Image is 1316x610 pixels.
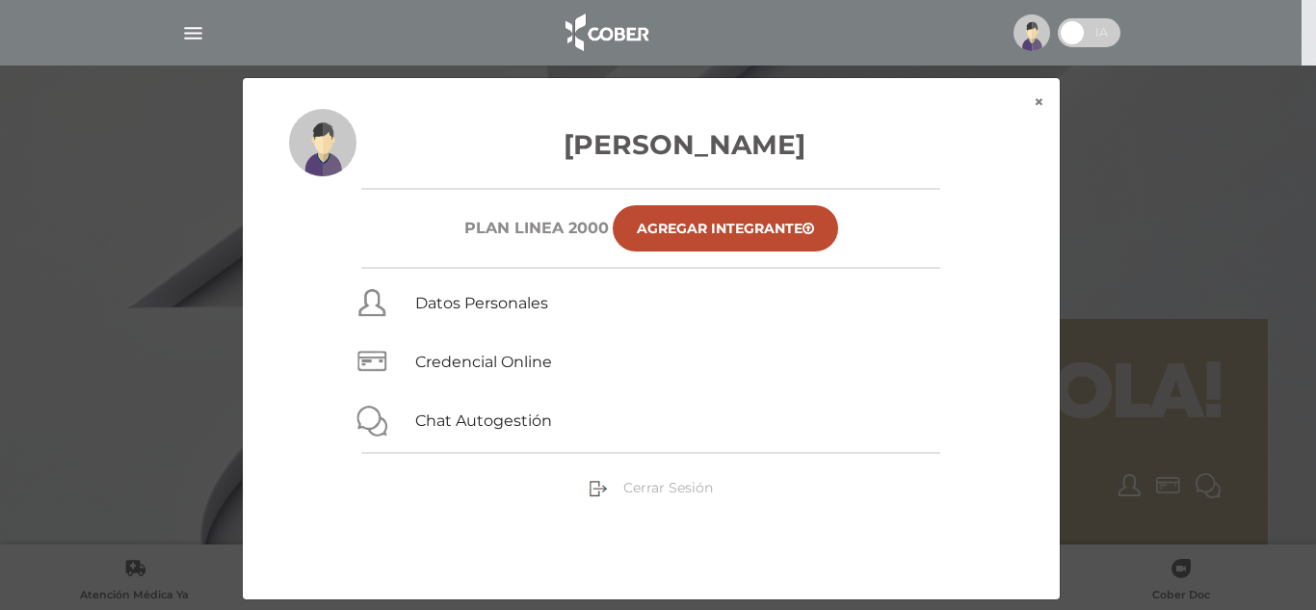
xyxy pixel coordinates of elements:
[464,219,609,237] h6: Plan Linea 2000
[589,478,713,495] a: Cerrar Sesión
[415,353,552,371] a: Credencial Online
[415,294,548,312] a: Datos Personales
[613,205,838,252] a: Agregar Integrante
[1013,14,1050,51] img: profile-placeholder.svg
[181,21,205,45] img: Cober_menu-lines-white.svg
[555,10,656,56] img: logo_cober_home-white.png
[623,479,713,496] span: Cerrar Sesión
[289,109,356,176] img: profile-placeholder.svg
[415,411,552,430] a: Chat Autogestión
[589,479,608,498] img: sign-out.png
[289,124,1013,165] h3: [PERSON_NAME]
[1018,78,1060,126] button: ×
